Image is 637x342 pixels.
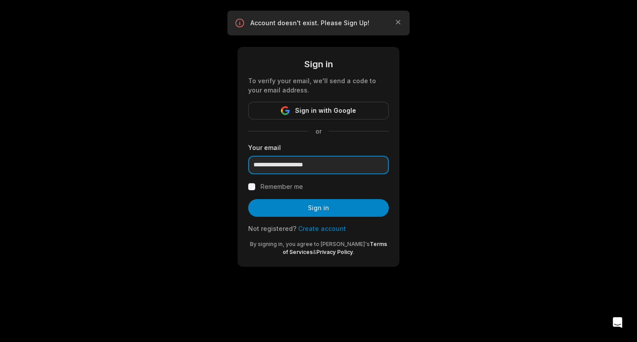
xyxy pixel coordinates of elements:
[295,105,356,116] span: Sign in with Google
[313,249,316,255] span: &
[250,19,387,27] p: Account doesn't exist. Please Sign Up!
[298,225,346,232] a: Create account
[283,241,387,255] a: Terms of Services
[261,181,303,192] label: Remember me
[248,199,389,217] button: Sign in
[250,241,370,247] span: By signing in, you agree to [PERSON_NAME]'s
[248,102,389,119] button: Sign in with Google
[248,76,389,95] div: To verify your email, we'll send a code to your email address.
[308,127,329,136] span: or
[607,312,628,333] div: Open Intercom Messenger
[248,58,389,71] div: Sign in
[248,225,296,232] span: Not registered?
[353,249,354,255] span: .
[248,143,389,152] label: Your email
[316,249,353,255] a: Privacy Policy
